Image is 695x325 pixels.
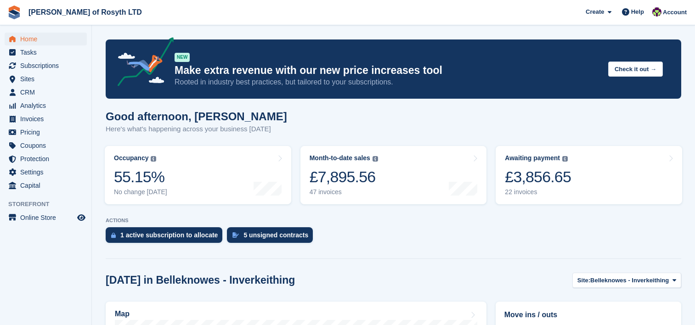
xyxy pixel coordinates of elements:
[5,112,87,125] a: menu
[20,211,75,224] span: Online Store
[5,46,87,59] a: menu
[175,77,601,87] p: Rooted in industry best practices, but tailored to your subscriptions.
[5,211,87,224] a: menu
[20,112,75,125] span: Invoices
[505,188,571,196] div: 22 invoices
[20,179,75,192] span: Capital
[310,154,370,162] div: Month-to-date sales
[175,64,601,77] p: Make extra revenue with our new price increases tool
[106,274,295,286] h2: [DATE] in Belleknowes - Inverkeithing
[505,168,571,186] div: £3,856.65
[114,168,167,186] div: 55.15%
[106,227,227,247] a: 1 active subscription to allocate
[20,86,75,99] span: CRM
[111,232,116,238] img: active_subscription_to_allocate_icon-d502201f5373d7db506a760aba3b589e785aa758c864c3986d89f69b8ff3...
[586,7,604,17] span: Create
[5,152,87,165] a: menu
[76,212,87,223] a: Preview store
[20,152,75,165] span: Protection
[496,146,682,204] a: Awaiting payment £3,856.65 22 invoices
[505,154,560,162] div: Awaiting payment
[572,273,681,288] button: Site: Belleknowes - Inverkeithing
[5,139,87,152] a: menu
[562,156,568,162] img: icon-info-grey-7440780725fd019a000dd9b08b2336e03edf1995a4989e88bcd33f0948082b44.svg
[577,276,590,285] span: Site:
[590,276,669,285] span: Belleknowes - Inverkeithing
[20,166,75,179] span: Settings
[5,59,87,72] a: menu
[20,99,75,112] span: Analytics
[20,73,75,85] span: Sites
[105,146,291,204] a: Occupancy 55.15% No change [DATE]
[5,179,87,192] a: menu
[5,86,87,99] a: menu
[5,33,87,45] a: menu
[504,309,672,320] h2: Move ins / outs
[232,232,239,238] img: contract_signature_icon-13c848040528278c33f63329250d36e43548de30e8caae1d1a13099fd9432cc5.svg
[20,126,75,139] span: Pricing
[120,231,218,239] div: 1 active subscription to allocate
[373,156,378,162] img: icon-info-grey-7440780725fd019a000dd9b08b2336e03edf1995a4989e88bcd33f0948082b44.svg
[8,200,91,209] span: Storefront
[300,146,487,204] a: Month-to-date sales £7,895.56 47 invoices
[5,73,87,85] a: menu
[243,231,308,239] div: 5 unsigned contracts
[106,124,287,134] p: Here's what's happening across your business [DATE]
[663,8,687,17] span: Account
[25,5,146,20] a: [PERSON_NAME] of Rosyth LTD
[20,59,75,72] span: Subscriptions
[151,156,156,162] img: icon-info-grey-7440780725fd019a000dd9b08b2336e03edf1995a4989e88bcd33f0948082b44.svg
[115,310,130,318] h2: Map
[110,37,174,90] img: price-adjustments-announcement-icon-8257ccfd72463d97f412b2fc003d46551f7dbcb40ab6d574587a9cd5c0d94...
[5,126,87,139] a: menu
[5,99,87,112] a: menu
[20,139,75,152] span: Coupons
[608,62,663,77] button: Check it out →
[106,110,287,123] h1: Good afternoon, [PERSON_NAME]
[227,227,317,247] a: 5 unsigned contracts
[310,188,378,196] div: 47 invoices
[631,7,644,17] span: Help
[310,168,378,186] div: £7,895.56
[175,53,190,62] div: NEW
[20,33,75,45] span: Home
[114,188,167,196] div: No change [DATE]
[652,7,661,17] img: Nina Briggs
[114,154,148,162] div: Occupancy
[7,6,21,19] img: stora-icon-8386f47178a22dfd0bd8f6a31ec36ba5ce8667c1dd55bd0f319d3a0aa187defe.svg
[20,46,75,59] span: Tasks
[106,218,681,224] p: ACTIONS
[5,166,87,179] a: menu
